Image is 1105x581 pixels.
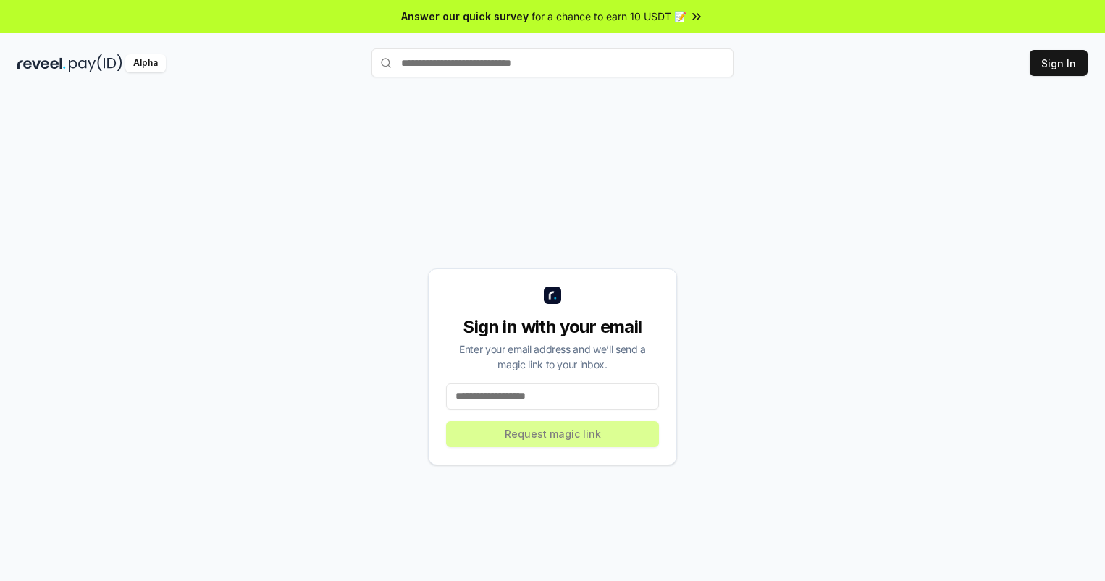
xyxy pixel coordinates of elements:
div: Enter your email address and we’ll send a magic link to your inbox. [446,342,659,372]
button: Sign In [1030,50,1088,76]
div: Sign in with your email [446,315,659,339]
div: Alpha [125,54,166,72]
span: for a chance to earn 10 USDT 📝 [532,9,686,24]
img: logo_small [544,287,561,304]
img: reveel_dark [17,54,66,72]
span: Answer our quick survey [401,9,529,24]
img: pay_id [69,54,122,72]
